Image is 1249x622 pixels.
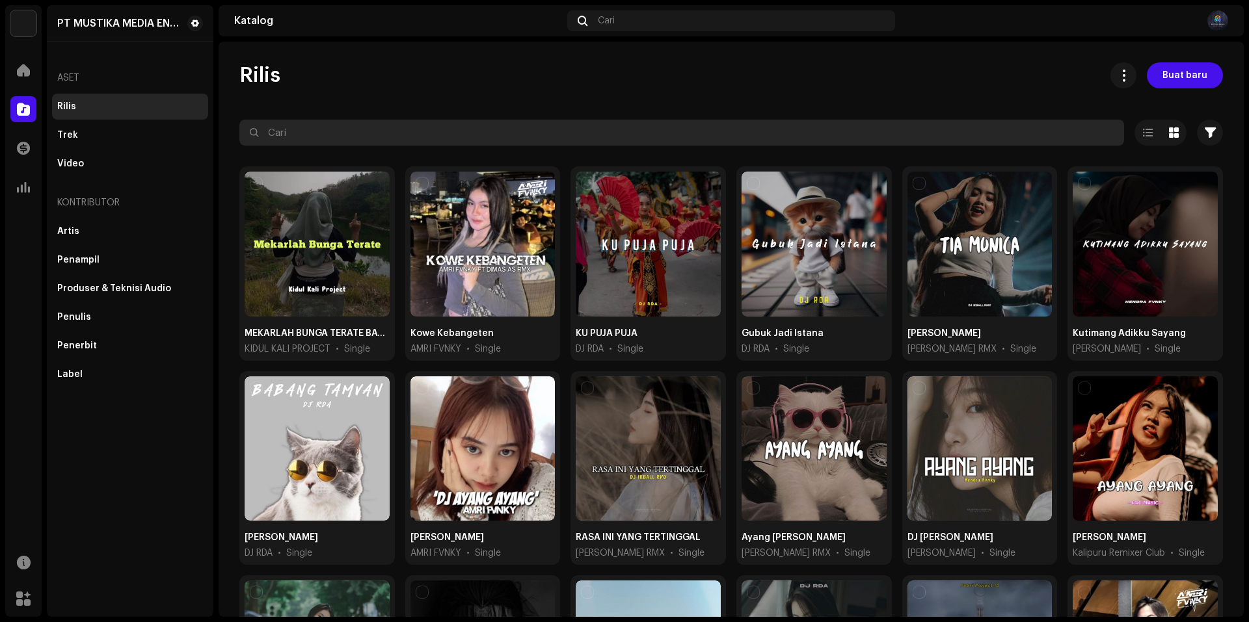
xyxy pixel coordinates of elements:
[742,547,831,560] span: DJ IKBALL RMX
[1073,531,1146,544] div: Ayang Ayang
[742,531,846,544] div: Ayang Ayang Enaff
[1073,343,1141,356] span: Hendra Fvnky
[245,531,318,544] div: Babang Tamvan
[245,343,330,356] span: KIDUL KALI PROJECT
[742,343,770,356] span: DJ RDA
[52,333,208,359] re-m-nav-item: Penerbit
[1146,343,1149,356] span: •
[836,547,839,560] span: •
[576,327,638,340] div: KU PUJA PUJA
[1073,327,1186,340] div: Kutimang Adikku Sayang
[52,62,208,94] re-a-nav-header: Aset
[1170,547,1174,560] span: •
[239,62,280,88] span: Rilis
[10,10,36,36] img: 64f15ab7-a28a-4bb5-a164-82594ec98160
[52,187,208,218] re-a-nav-header: Kontributor
[336,343,339,356] span: •
[52,151,208,177] re-m-nav-item: Video
[598,16,615,26] span: Cari
[410,547,461,560] span: AMRI FVNKY
[52,94,208,120] re-m-nav-item: Rilis
[466,343,470,356] span: •
[57,101,76,112] div: Rilis
[52,218,208,244] re-m-nav-item: Artis
[576,547,665,560] span: DJ IKBALL RMX
[670,547,673,560] span: •
[609,343,612,356] span: •
[617,343,643,356] div: Single
[989,547,1015,560] div: Single
[907,547,976,560] span: Hendra Fvnky
[57,255,100,265] div: Penampil
[1073,547,1165,560] span: Kalipuru Remixer Club
[344,343,370,356] div: Single
[52,247,208,273] re-m-nav-item: Penampil
[678,547,705,560] div: Single
[1002,343,1005,356] span: •
[1155,343,1181,356] div: Single
[52,276,208,302] re-m-nav-item: Produser & Teknisi Audio
[57,283,171,294] div: Produser & Teknisi Audio
[907,531,993,544] div: DJ AYANG AYANG
[1010,343,1036,356] div: Single
[907,327,981,340] div: TIA MONICA
[57,341,97,351] div: Penerbit
[278,547,281,560] span: •
[410,531,484,544] div: Ayang ayang
[52,304,208,330] re-m-nav-item: Penulis
[286,547,312,560] div: Single
[57,226,79,237] div: Artis
[1179,547,1205,560] div: Single
[775,343,778,356] span: •
[410,327,494,340] div: Kowe Kebangeten
[475,343,501,356] div: Single
[57,312,91,322] div: Penulis
[52,361,208,387] re-m-nav-item: Label
[1162,62,1207,88] span: Buat baru
[907,343,997,356] span: DJ IKBALL RMX
[234,16,562,26] div: Katalog
[52,122,208,148] re-m-nav-item: Trek
[844,547,870,560] div: Single
[245,547,273,560] span: DJ RDA
[245,327,390,340] div: MEKARLAH BUNGA TERATE BATLE FULL
[742,327,824,340] div: Gubuk Jadi Istana
[1147,62,1223,88] button: Buat baru
[466,547,470,560] span: •
[239,120,1124,146] input: Cari
[981,547,984,560] span: •
[475,547,501,560] div: Single
[576,343,604,356] span: DJ RDA
[57,159,84,169] div: Video
[410,343,461,356] span: AMRI FVNKY
[783,343,809,356] div: Single
[1207,10,1228,31] img: 60b6db7b-c5d3-4588-afa3-9c239d7ac813
[57,18,182,29] div: PT MUSTIKA MEDIA ENTERTAINMENT
[57,130,78,140] div: Trek
[57,369,83,380] div: Label
[576,531,701,544] div: RASA INI YANG TERTINGGAL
